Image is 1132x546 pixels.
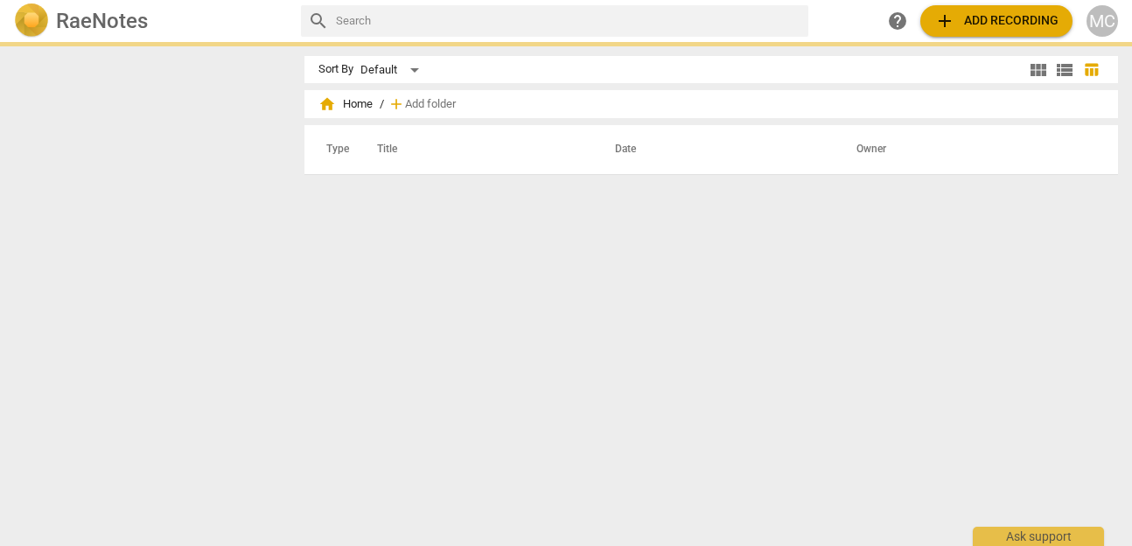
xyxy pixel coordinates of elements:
span: search [308,10,329,31]
div: Sort By [318,63,353,76]
button: MC [1087,5,1118,37]
th: Owner [835,125,1100,174]
span: help [887,10,908,31]
span: table_chart [1083,61,1100,78]
span: Add folder [405,98,456,111]
h2: RaeNotes [56,9,148,33]
button: List view [1052,57,1078,83]
button: Table view [1078,57,1104,83]
img: Logo [14,3,49,38]
span: / [380,98,384,111]
span: home [318,95,336,113]
span: add [388,95,405,113]
th: Title [356,125,595,174]
div: Default [360,56,425,84]
th: Type [312,125,356,174]
span: view_module [1028,59,1049,80]
span: view_list [1054,59,1075,80]
input: Search [336,7,802,35]
th: Date [594,125,835,174]
button: Upload [920,5,1073,37]
div: Ask support [973,527,1104,546]
span: Add recording [934,10,1059,31]
button: Tile view [1025,57,1052,83]
a: LogoRaeNotes [14,3,287,38]
span: add [934,10,955,31]
span: Home [318,95,373,113]
a: Help [882,5,913,37]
